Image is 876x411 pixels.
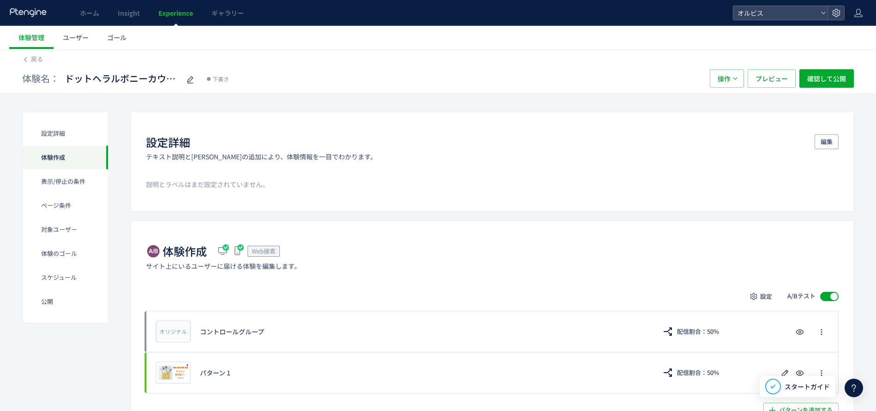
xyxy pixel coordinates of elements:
[31,54,43,63] span: 戻る
[146,152,377,161] p: テキスト説明と[PERSON_NAME]の追加により、体験情報を一目でわかります。
[755,69,788,88] span: プレビュー
[200,368,647,377] div: パターン 1
[23,169,108,193] div: 表示/停止の条件
[23,290,108,314] div: 公開
[22,72,59,85] span: 体験名：
[65,72,180,85] span: ドットヘラルボニーカウントダウン
[815,134,839,149] button: 編集
[745,289,778,304] button: 設定
[821,134,833,149] span: 編集
[200,327,647,336] div: コントロールグループ
[23,266,108,290] div: スケジュール​
[785,382,830,392] span: スタートガイド
[787,292,816,301] span: A/Bテスト
[212,74,229,84] span: 下書き
[252,247,276,255] span: Web接客
[63,33,89,42] span: ユーザー
[18,33,44,42] span: 体験管理
[158,8,193,18] span: Experience
[80,8,99,18] span: ホーム
[211,8,244,18] span: ギャラリー
[718,69,731,88] span: 操作
[656,324,725,339] button: 配信割合：50%
[710,69,744,88] button: 操作
[23,193,108,218] div: ページ条件
[146,134,190,150] h1: 設定詳細
[735,6,817,20] span: オルビス
[146,261,301,271] p: サイト上にいるユーザーに届ける体験を編集します。
[23,121,108,145] div: 設定詳細
[677,324,719,339] span: 配信割合：50%
[23,242,108,266] div: 体験のゴール
[118,8,140,18] span: Insight
[748,69,796,88] button: プレビュー
[107,33,127,42] span: ゴール
[158,364,188,381] img: d88fd3d50591bad0bb52b4476c03e00d1758271740460.png
[156,320,190,343] div: オリジナル
[807,69,846,88] span: 確認して公開
[163,243,207,259] h1: 体験作成
[23,145,108,169] div: 体験作成
[23,218,108,242] div: 対象ユーザー
[677,365,719,380] span: 配信割合：50%
[656,365,725,380] button: 配信割合：50%
[146,180,839,189] p: 説明とラベルはまだ設定されていません。
[799,69,854,88] button: 確認して公開
[760,289,772,304] span: 設定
